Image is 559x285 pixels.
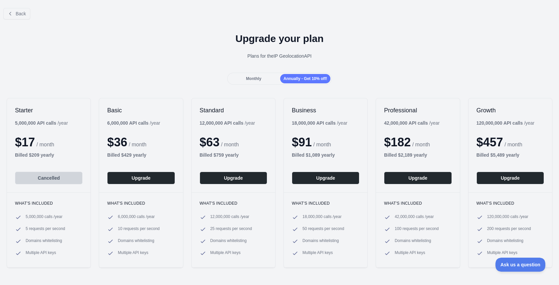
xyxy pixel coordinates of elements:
[384,172,452,184] button: Upgrade
[495,258,546,272] iframe: Toggle Customer Support
[292,152,335,158] b: Billed $ 1,089 yearly
[384,135,411,149] span: $ 182
[313,142,331,147] span: / month
[200,152,239,158] b: Billed $ 759 yearly
[292,135,312,149] span: $ 91
[200,135,220,149] span: $ 63
[200,172,267,184] button: Upgrade
[412,142,430,147] span: / month
[221,142,239,147] span: / month
[292,172,359,184] button: Upgrade
[384,152,427,158] b: Billed $ 2,189 yearly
